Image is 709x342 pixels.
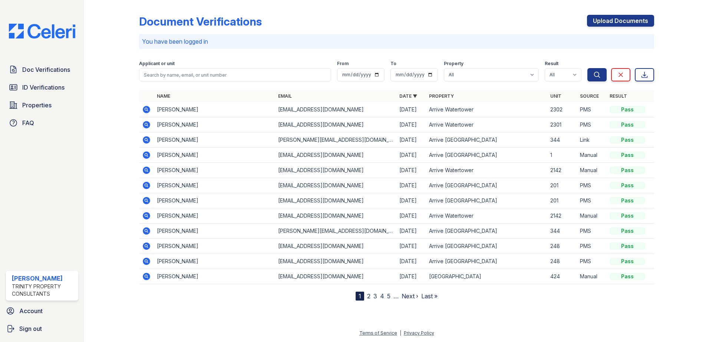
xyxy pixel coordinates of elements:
div: Pass [610,167,645,174]
span: … [393,292,399,301]
label: Applicant or unit [139,61,175,67]
td: PMS [577,178,607,193]
div: Pass [610,227,645,235]
td: [PERSON_NAME][EMAIL_ADDRESS][DOMAIN_NAME] [275,133,396,148]
div: Pass [610,197,645,204]
td: [DATE] [396,239,426,254]
div: Trinity Property Consultants [12,283,75,298]
td: Arrive Watertower [426,208,547,224]
td: 424 [547,269,577,284]
a: Next › [402,292,418,300]
td: [EMAIL_ADDRESS][DOMAIN_NAME] [275,269,396,284]
td: 2142 [547,163,577,178]
label: Property [444,61,464,67]
td: [DATE] [396,254,426,269]
div: | [400,330,401,336]
td: [DATE] [396,102,426,117]
a: Upload Documents [587,15,654,27]
a: Name [157,93,170,99]
td: [PERSON_NAME] [154,193,275,208]
td: Arrive [GEOGRAPHIC_DATA] [426,254,547,269]
td: Arrive [GEOGRAPHIC_DATA] [426,148,547,163]
span: Account [19,306,43,315]
a: Unit [550,93,561,99]
td: [DATE] [396,148,426,163]
td: [PERSON_NAME] [154,148,275,163]
td: [DATE] [396,224,426,239]
td: PMS [577,102,607,117]
a: FAQ [6,115,78,130]
td: 201 [547,178,577,193]
td: PMS [577,193,607,208]
div: Pass [610,242,645,250]
td: Arrive [GEOGRAPHIC_DATA] [426,193,547,208]
td: 248 [547,239,577,254]
a: 5 [387,292,390,300]
a: Property [429,93,454,99]
td: [GEOGRAPHIC_DATA] [426,269,547,284]
td: [EMAIL_ADDRESS][DOMAIN_NAME] [275,239,396,254]
span: ID Verifications [22,83,65,92]
td: [PERSON_NAME] [154,133,275,148]
td: [EMAIL_ADDRESS][DOMAIN_NAME] [275,178,396,193]
td: [DATE] [396,193,426,208]
td: Manual [577,148,607,163]
a: 3 [373,292,377,300]
td: Arrive [GEOGRAPHIC_DATA] [426,133,547,148]
td: Link [577,133,607,148]
span: FAQ [22,118,34,127]
td: Arrive Watertower [426,117,547,133]
td: 2142 [547,208,577,224]
td: [EMAIL_ADDRESS][DOMAIN_NAME] [275,254,396,269]
a: 2 [367,292,370,300]
td: 344 [547,133,577,148]
td: [DATE] [396,117,426,133]
a: Result [610,93,627,99]
td: [PERSON_NAME] [154,102,275,117]
td: [PERSON_NAME][EMAIL_ADDRESS][DOMAIN_NAME] [275,224,396,239]
a: Properties [6,98,78,113]
a: Sign out [3,321,81,336]
img: CE_Logo_Blue-a8612792a0a2168367f1c8372b55b34899dd931a85d93a1a3d3e32e68fde9ad4.png [3,24,81,38]
label: To [390,61,396,67]
td: [EMAIL_ADDRESS][DOMAIN_NAME] [275,208,396,224]
span: Sign out [19,324,42,333]
td: [EMAIL_ADDRESS][DOMAIN_NAME] [275,193,396,208]
td: [EMAIL_ADDRESS][DOMAIN_NAME] [275,148,396,163]
td: 344 [547,224,577,239]
td: 2302 [547,102,577,117]
td: 1 [547,148,577,163]
td: 2301 [547,117,577,133]
td: Arrive [GEOGRAPHIC_DATA] [426,178,547,193]
div: Pass [610,273,645,280]
td: [DATE] [396,163,426,178]
div: Pass [610,121,645,128]
label: From [337,61,349,67]
td: [EMAIL_ADDRESS][DOMAIN_NAME] [275,117,396,133]
td: [PERSON_NAME] [154,239,275,254]
td: PMS [577,239,607,254]
td: 248 [547,254,577,269]
td: [EMAIL_ADDRESS][DOMAIN_NAME] [275,102,396,117]
td: PMS [577,254,607,269]
td: PMS [577,117,607,133]
div: Pass [610,258,645,265]
a: Email [278,93,292,99]
a: Doc Verifications [6,62,78,77]
a: Last » [421,292,438,300]
input: Search by name, email, or unit number [139,68,331,81]
a: 4 [380,292,384,300]
div: Pass [610,182,645,189]
td: Manual [577,163,607,178]
div: [PERSON_NAME] [12,274,75,283]
div: Pass [610,136,645,144]
td: [DATE] [396,208,426,224]
span: Doc Verifications [22,65,70,74]
td: [PERSON_NAME] [154,269,275,284]
td: [PERSON_NAME] [154,208,275,224]
label: Result [545,61,558,67]
a: ID Verifications [6,80,78,95]
a: Source [580,93,599,99]
td: PMS [577,224,607,239]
